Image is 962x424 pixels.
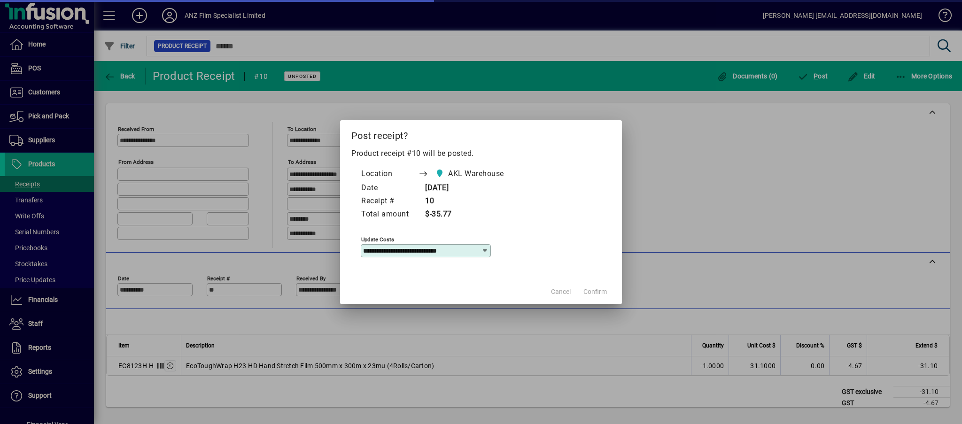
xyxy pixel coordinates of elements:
[448,168,504,179] span: AKL Warehouse
[361,195,418,208] td: Receipt #
[361,236,394,242] mat-label: Update costs
[418,195,522,208] td: 10
[433,167,508,180] span: AKL Warehouse
[418,208,522,221] td: $-35.77
[361,208,418,221] td: Total amount
[418,182,522,195] td: [DATE]
[361,182,418,195] td: Date
[340,120,622,147] h2: Post receipt?
[351,148,611,159] p: Product receipt #10 will be posted.
[361,167,418,182] td: Location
